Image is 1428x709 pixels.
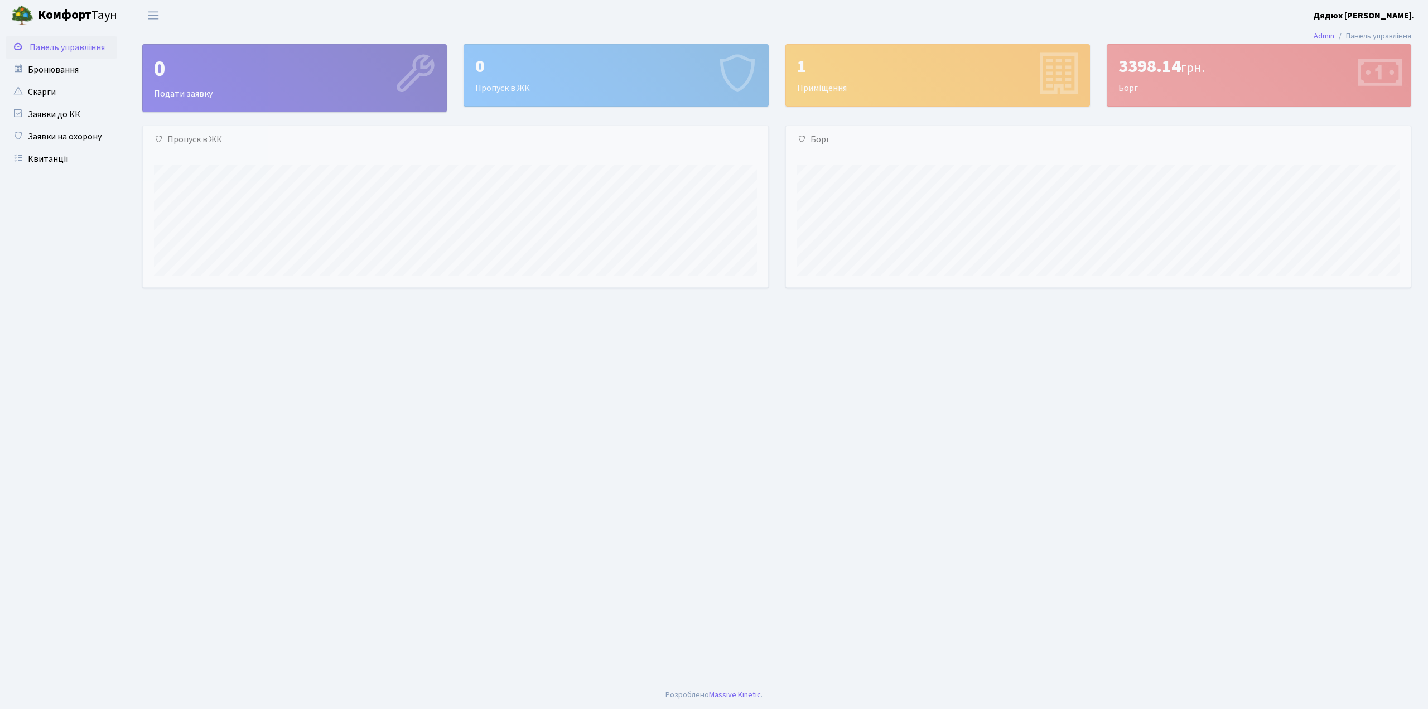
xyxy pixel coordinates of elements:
div: Борг [786,126,1411,153]
a: Квитанції [6,148,117,170]
div: 3398.14 [1118,56,1400,77]
div: Пропуск в ЖК [464,45,768,106]
a: Панель управління [6,36,117,59]
nav: breadcrumb [1297,25,1428,48]
div: 1 [797,56,1078,77]
div: Борг [1107,45,1411,106]
a: Бронювання [6,59,117,81]
span: Таун [38,6,117,25]
a: 0Подати заявку [142,44,447,112]
div: 0 [154,56,435,83]
li: Панель управління [1334,30,1411,42]
div: Подати заявку [143,45,446,112]
span: грн. [1181,58,1205,78]
a: Дядюх [PERSON_NAME]. [1313,9,1415,22]
a: 0Пропуск в ЖК [464,44,768,107]
div: 0 [475,56,756,77]
button: Переключити навігацію [139,6,167,25]
a: Заявки до КК [6,103,117,126]
a: Massive Kinetic [709,689,761,701]
div: Приміщення [786,45,1089,106]
div: Пропуск в ЖК [143,126,768,153]
a: Скарги [6,81,117,103]
span: Панель управління [30,41,105,54]
div: Розроблено . [665,689,763,701]
a: Заявки на охорону [6,126,117,148]
b: Комфорт [38,6,91,24]
a: 1Приміщення [785,44,1090,107]
a: Admin [1314,30,1334,42]
img: logo.png [11,4,33,27]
